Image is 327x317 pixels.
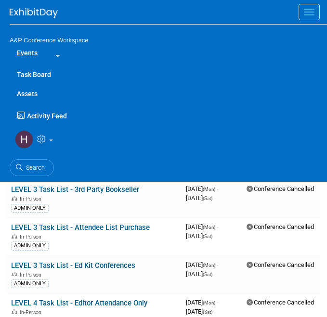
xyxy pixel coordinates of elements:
[186,194,212,202] span: [DATE]
[203,300,215,305] span: (Mon)
[20,196,44,202] span: In-Person
[20,234,44,240] span: In-Person
[186,308,212,315] span: [DATE]
[217,261,218,268] span: -
[11,261,135,270] a: LEVEL 3 Task List - Ed Kit Conferences
[12,234,17,239] img: In-Person Event
[10,43,45,63] a: Events
[203,309,212,315] span: (Sat)
[186,223,218,230] span: [DATE]
[23,164,45,171] span: Search
[186,185,218,192] span: [DATE]
[11,223,150,232] a: LEVEL 3 Task List - Attendee List Purchase
[11,204,49,213] div: ADMIN ONLY
[11,185,139,194] a: LEVEL 3 Task List - 3rd Party Bookseller
[217,299,218,306] span: -
[12,309,17,314] img: In-Person Event
[10,37,88,44] span: A&P Conference Workspace
[27,112,67,120] span: Activity Feed
[217,185,218,192] span: -
[203,187,215,192] span: (Mon)
[186,299,218,306] span: [DATE]
[186,232,212,240] span: [DATE]
[10,65,327,84] a: Task Board
[10,84,327,103] a: Assets
[247,185,314,192] span: Conference Cancelled
[20,272,44,278] span: In-Person
[247,299,314,306] span: Conference Cancelled
[203,225,215,230] span: (Mon)
[247,223,314,230] span: Conference Cancelled
[11,299,147,307] a: LEVEL 4 Task List - Editor Attendance Only
[203,272,212,277] span: (Sat)
[11,241,49,250] div: ADMIN ONLY
[10,8,58,18] img: ExhibitDay
[12,196,17,201] img: In-Person Event
[15,103,327,123] a: Activity Feed
[203,234,212,239] span: (Sat)
[11,279,49,288] div: ADMIN ONLY
[247,261,314,268] span: Conference Cancelled
[20,309,44,316] span: In-Person
[299,4,320,20] button: Menu
[217,223,218,230] span: -
[12,272,17,277] img: In-Person Event
[186,261,218,268] span: [DATE]
[186,270,212,278] span: [DATE]
[203,263,215,268] span: (Mon)
[203,196,212,201] span: (Sat)
[15,130,33,149] img: Hannah Siegel
[10,159,54,176] a: Search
